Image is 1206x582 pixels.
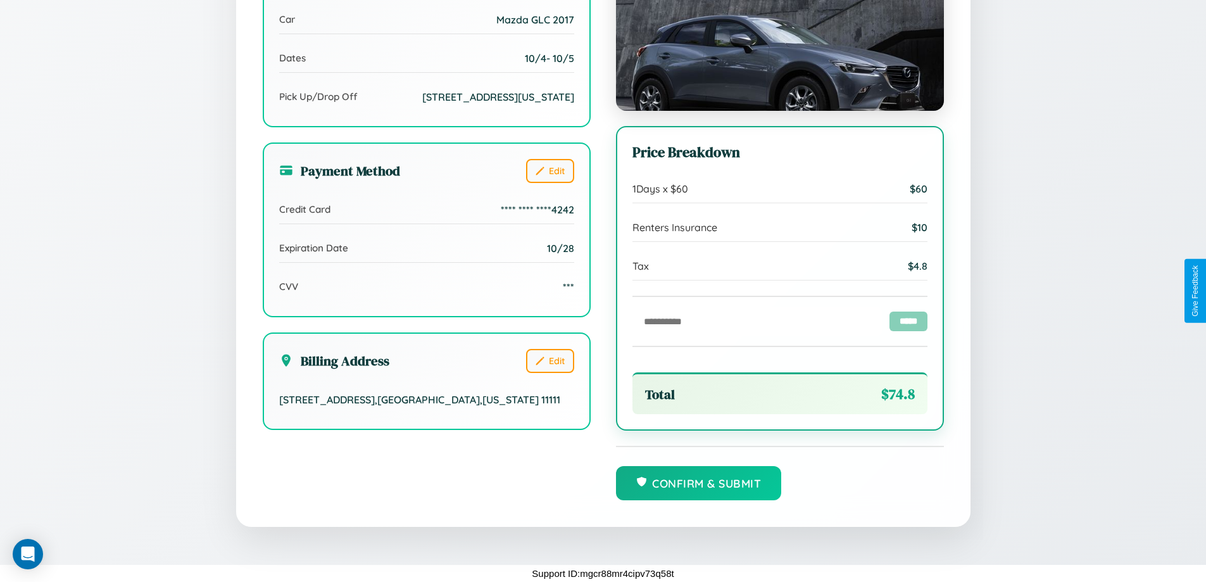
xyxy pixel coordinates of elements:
span: Pick Up/Drop Off [279,91,358,103]
span: $ 74.8 [881,384,915,404]
span: Total [645,385,675,403]
span: 1 Days x $ 60 [632,182,688,195]
span: $ 4.8 [908,260,927,272]
button: Edit [526,349,574,373]
span: Renters Insurance [632,221,717,234]
span: Car [279,13,295,25]
span: CVV [279,281,298,293]
span: 10 / 4 - 10 / 5 [525,52,574,65]
h3: Price Breakdown [632,142,927,162]
span: 10/28 [547,242,574,255]
span: Tax [632,260,649,272]
p: Support ID: mgcr88mr4cipv73q58t [532,565,674,582]
span: Dates [279,52,306,64]
button: Edit [526,159,574,183]
span: Credit Card [279,203,330,215]
h3: Payment Method [279,161,400,180]
div: Give Feedback [1191,265,1200,317]
div: Open Intercom Messenger [13,539,43,569]
span: $ 60 [910,182,927,195]
button: Confirm & Submit [616,466,782,500]
span: Expiration Date [279,242,348,254]
span: [STREET_ADDRESS][US_STATE] [422,91,574,103]
span: [STREET_ADDRESS] , [GEOGRAPHIC_DATA] , [US_STATE] 11111 [279,393,560,406]
span: Mazda GLC 2017 [496,13,574,26]
h3: Billing Address [279,351,389,370]
span: $ 10 [912,221,927,234]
